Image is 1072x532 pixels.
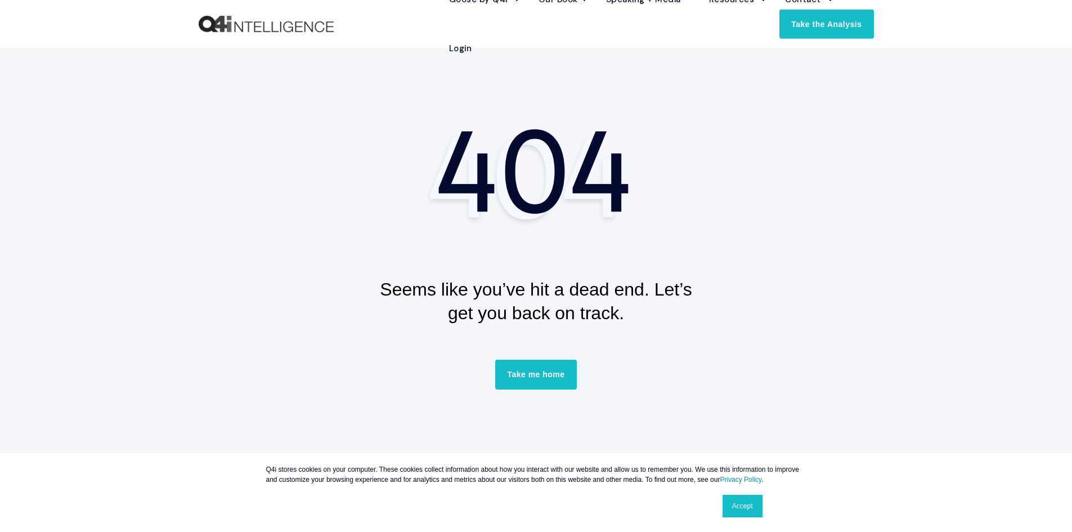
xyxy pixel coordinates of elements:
a: Privacy Policy [720,476,761,484]
p: Q4i stores cookies on your computer. These cookies collect information about how you interact wit... [266,464,806,485]
a: Take me home [495,360,576,389]
span: Seems like you’ve hit a dead end. Let’s get you back on track. [380,279,692,323]
a: Accept [723,495,762,517]
img: 404 Page Not Found [424,118,649,228]
a: Take the Analysis [779,9,873,38]
img: Q4intelligence, LLC logo [199,16,334,33]
a: Back to Home [199,16,334,33]
a: Login [435,24,472,73]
